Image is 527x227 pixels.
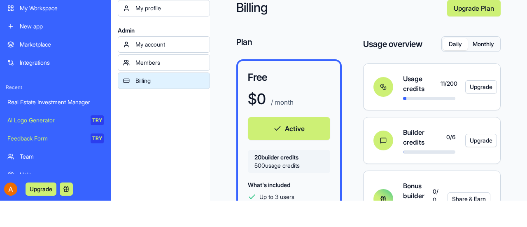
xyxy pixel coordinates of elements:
button: Daily [443,38,468,50]
span: Builder credits [403,127,446,147]
a: Team [2,148,109,165]
a: Marketplace [2,36,109,53]
button: Upgrade [465,80,497,94]
span: Recent [2,84,109,91]
div: Integrations [20,59,104,67]
button: Upgrade [26,183,56,196]
div: Marketplace [20,40,104,49]
a: Upgrade [465,80,480,94]
div: My Workspace [20,4,104,12]
h1: $ 0 [248,91,266,107]
span: 500 usage credits [254,161,324,170]
div: My account [135,40,205,49]
div: AI Logo Generator [7,116,85,124]
div: Team [20,152,104,161]
button: Active [248,117,330,140]
h4: Plan [236,36,342,48]
span: 11 / 200 [441,80,455,88]
div: Billing [135,77,205,85]
p: / month [269,97,294,107]
h4: Usage overview [363,38,422,50]
span: 0 / 6 [446,133,455,141]
button: Monthly [468,38,499,50]
a: My account [118,36,210,53]
a: Billing [118,73,210,89]
a: Upgrade [465,134,480,147]
img: ACg8ocK6yiNEbkF9Pv4roYnkAOki2sZYQrW7UaVyEV6GmURZ_rD7Bw=s96-c [4,183,17,196]
a: Upgrade [26,185,56,193]
h3: Free [248,71,330,84]
div: Feedback Form [7,134,85,143]
a: Help [2,166,109,183]
div: Help [20,171,104,179]
a: Feedback FormTRY [2,130,109,147]
span: Admin [118,26,210,35]
span: Usage credits [403,74,441,94]
span: 0 / 0 [433,187,438,204]
button: Upgrade [465,134,497,147]
button: Share & Earn [448,192,490,206]
div: TRY [91,133,104,143]
div: New app [20,22,104,30]
span: Bonus builder credits [403,181,433,211]
a: Integrations [2,54,109,71]
a: Members [118,54,210,71]
a: New app [2,18,109,35]
div: My profile [135,4,205,12]
div: Members [135,59,205,67]
div: TRY [91,115,104,125]
a: Real Estate Investment Manager [2,94,109,110]
a: AI Logo GeneratorTRY [2,112,109,129]
div: Real Estate Investment Manager [7,98,104,106]
span: What's included [248,181,290,188]
span: Up to 3 users [259,193,294,201]
span: 20 builder credits [254,153,324,161]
